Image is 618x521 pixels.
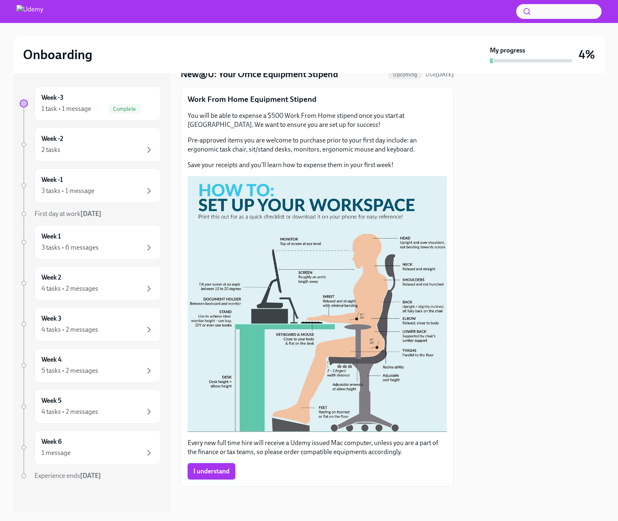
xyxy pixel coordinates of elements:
div: 2 tasks [41,145,60,154]
img: Udemy [16,5,43,18]
div: 1 task • 1 message [41,104,91,113]
div: 1 message [41,448,71,457]
strong: [DATE] [80,210,101,218]
a: Week -22 tasks [20,127,161,162]
span: Due [425,71,454,78]
h6: Week -2 [41,134,63,143]
p: Work From Home Equipment Stipend [188,94,447,105]
a: Week 45 tasks • 2 messages [20,348,161,383]
strong: [DATE] [80,472,101,480]
span: First day at work [34,210,101,218]
a: Week -13 tasks • 1 message [20,168,161,203]
a: Week 54 tasks • 2 messages [20,389,161,424]
h3: 4% [579,47,595,62]
h6: Week -1 [41,175,63,184]
h6: Week 6 [41,437,62,446]
h6: Week 1 [41,232,61,241]
p: Save your receipts and you'll learn how to expense them in your first week! [188,161,447,170]
button: I understand [188,463,235,480]
a: Week 34 tasks • 2 messages [20,307,161,342]
h6: Week 4 [41,355,62,364]
h6: Week 5 [41,396,62,405]
span: Experience ends [34,472,101,480]
p: Every new full time hire will receive a Udemy issued Mac computer, unless you are a part of the f... [188,438,447,457]
div: 4 tasks • 2 messages [41,407,98,416]
div: 5 tasks • 2 messages [41,366,98,375]
button: Zoom image [188,176,447,432]
p: Pre-approved items you are welcome to purchase prior to your first day include: an ergonomic task... [188,136,447,154]
p: You will be able to expense a $500 Work From Home stipend once you start at [GEOGRAPHIC_DATA]. We... [188,111,447,129]
h6: Week 2 [41,273,61,282]
span: Complete [108,106,141,112]
div: 4 tasks • 2 messages [41,325,98,334]
span: I understand [193,467,230,475]
span: November 3rd, 2025 10:00 [425,71,454,78]
strong: [DATE] [436,71,454,78]
div: 3 tasks • 6 messages [41,243,99,252]
h4: New@U: Your Office Equipment Stipend [181,68,338,80]
span: Upcoming [388,71,422,78]
a: Week 61 message [20,430,161,465]
div: 3 tasks • 1 message [41,186,94,195]
strong: My progress [490,46,525,55]
a: Week -31 task • 1 messageComplete [20,86,161,121]
a: Week 13 tasks • 6 messages [20,225,161,259]
h6: Week 3 [41,314,62,323]
h6: Week -3 [41,93,64,102]
h2: Onboarding [23,46,92,63]
div: 4 tasks • 2 messages [41,284,98,293]
a: Week 24 tasks • 2 messages [20,266,161,301]
a: First day at work[DATE] [20,209,161,218]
